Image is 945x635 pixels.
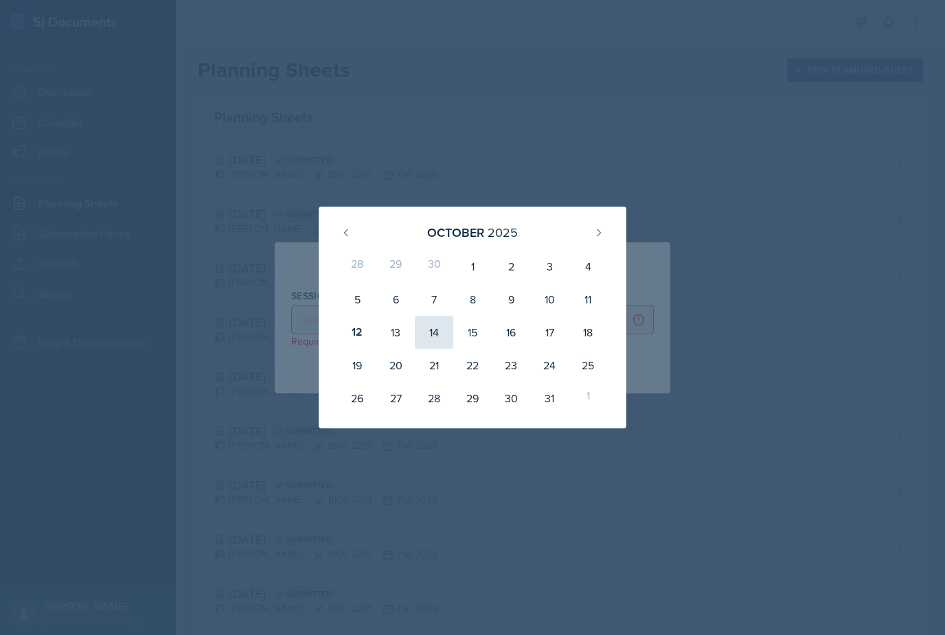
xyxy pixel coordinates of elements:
[530,349,569,382] div: 24
[338,283,376,316] div: 5
[530,250,569,283] div: 3
[492,250,530,283] div: 2
[530,382,569,415] div: 31
[569,283,607,316] div: 11
[569,349,607,382] div: 25
[415,382,453,415] div: 28
[376,316,415,349] div: 13
[415,349,453,382] div: 21
[453,316,492,349] div: 15
[492,283,530,316] div: 9
[415,250,453,283] div: 30
[530,283,569,316] div: 10
[569,316,607,349] div: 18
[376,349,415,382] div: 20
[338,250,376,283] div: 28
[530,316,569,349] div: 17
[338,349,376,382] div: 19
[376,382,415,415] div: 27
[415,283,453,316] div: 7
[376,283,415,316] div: 6
[569,382,607,415] div: 1
[488,223,518,242] div: 2025
[492,316,530,349] div: 16
[492,349,530,382] div: 23
[492,382,530,415] div: 30
[338,382,376,415] div: 26
[415,316,453,349] div: 14
[453,382,492,415] div: 29
[453,283,492,316] div: 8
[569,250,607,283] div: 4
[427,223,484,242] div: October
[453,250,492,283] div: 1
[338,316,376,349] div: 12
[453,349,492,382] div: 22
[376,250,415,283] div: 29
